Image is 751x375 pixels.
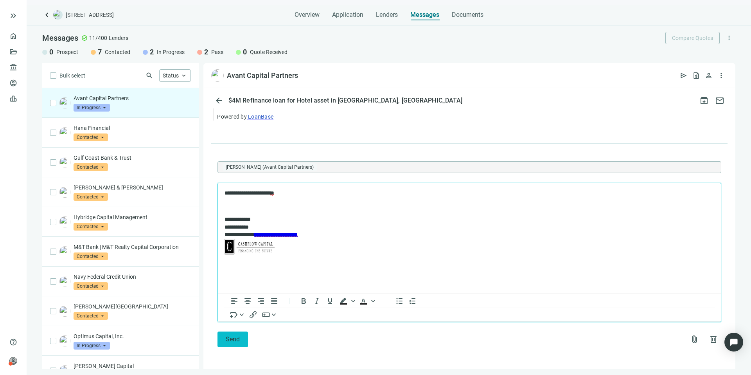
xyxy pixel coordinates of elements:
[49,47,53,57] span: 0
[323,296,337,305] button: Underline
[74,104,110,112] span: In Progress
[227,71,298,80] div: Avant Capital Partners
[150,47,154,57] span: 2
[9,63,15,71] span: account_balance
[310,296,323,305] button: Italic
[223,163,317,171] span: Bernard Wolff (Avant Capital Partners)
[726,34,733,41] span: more_vert
[241,296,254,305] button: Align center
[687,332,702,347] button: attach_file
[59,246,70,257] img: 39cb1f5e-40e8-4d63-a12f-5165fe7aa5cb.png
[211,93,227,108] button: arrow_back
[74,252,108,260] span: Contacted
[98,47,102,57] span: 7
[406,296,419,305] button: Numbered list
[243,47,247,57] span: 0
[715,69,728,82] button: more_vert
[42,10,52,20] a: keyboard_arrow_left
[410,11,439,18] span: Messages
[452,11,483,19] span: Documents
[74,94,191,102] p: Avant Capital Partners
[74,223,108,231] span: Contacted
[254,296,268,305] button: Align right
[337,296,356,306] div: Background color Black
[246,310,260,319] button: Insert/edit link
[163,72,179,79] span: Status
[297,296,310,305] button: Bold
[56,48,78,56] span: Prospect
[59,335,70,346] img: 56f61e84-e8ee-497c-83b8-1299f32b91fa
[357,296,376,306] div: Text color Black
[268,296,281,305] button: Justify
[59,127,70,138] img: 15d1e06d-8fbd-4986-a490-e8dc1db7fc7c
[74,282,108,290] span: Contacted
[680,72,688,79] span: send
[665,32,720,44] button: Compare Quotes
[690,335,699,344] span: attach_file
[204,47,208,57] span: 2
[157,48,185,56] span: In Progress
[214,96,224,105] span: arrow_back
[250,48,287,56] span: Quote Received
[228,296,241,305] button: Align left
[211,69,224,82] img: 6fdae9d3-f4b4-45a4-a413-19759d81d0b5
[717,72,725,79] span: more_vert
[74,124,191,132] p: Hana Financial
[74,213,191,221] p: Hybridge Capital Management
[217,332,248,347] button: Send
[393,296,406,305] button: Bullet list
[74,362,191,370] p: [PERSON_NAME] Capital
[59,157,70,168] img: 87ec0b9e-9557-4808-9a69-faea69fc1376.png
[226,163,314,171] span: [PERSON_NAME] (Avant Capital Partners)
[74,193,108,201] span: Contacted
[66,11,114,19] span: [STREET_ADDRESS]
[74,312,108,320] span: Contacted
[724,333,743,352] div: Open Intercom Messenger
[226,335,240,343] span: Send
[74,154,191,162] p: Gulf Coast Bank & Trust
[74,133,108,141] span: Contacted
[74,303,191,310] p: [PERSON_NAME][GEOGRAPHIC_DATA]
[705,72,713,79] span: person
[9,11,18,20] button: keyboard_double_arrow_right
[74,273,191,281] p: Navy Federal Credit Union
[53,10,63,20] img: deal-logo
[59,97,70,108] img: 6fdae9d3-f4b4-45a4-a413-19759d81d0b5
[89,34,107,42] span: 11/400
[690,69,702,82] button: request_quote
[706,332,721,347] button: delete
[696,93,712,108] button: archive
[376,11,398,19] span: Lenders
[218,183,721,294] iframe: Rich Text Area
[59,216,70,227] img: 88f12379-c123-4af9-bb2e-66b5503e2d19
[9,357,17,365] span: person
[59,187,70,198] img: 25e7362c-1a13-4e2a-9998-ca40083188e5
[146,72,153,79] span: search
[677,69,690,82] button: send
[59,306,70,317] img: 8f9cbaa9-4a58-45b8-b8ff-597d37050746
[74,184,191,191] p: [PERSON_NAME] & [PERSON_NAME]
[227,97,464,105] div: $4M Refinance loan for Hotel asset in [GEOGRAPHIC_DATA], [GEOGRAPHIC_DATA]
[723,32,735,44] button: more_vert
[59,276,70,287] img: 82c0307b-1fef-4b9d-96a0-59297e25824d.png
[295,11,320,19] span: Overview
[81,35,88,41] span: check_circle
[109,34,128,42] span: Lenders
[74,243,191,251] p: M&T Bank | M&T Realty Capital Corporation
[59,71,85,80] span: Bulk select
[702,69,715,82] button: person
[709,335,718,344] span: delete
[332,11,363,19] span: Application
[74,332,191,340] p: Optimus Capital, Inc.
[228,310,246,319] button: Insert merge tag
[180,72,187,79] span: keyboard_arrow_up
[105,48,130,56] span: Contacted
[699,96,709,105] span: archive
[712,93,728,108] button: mail
[74,342,110,350] span: In Progress
[42,33,78,43] span: Messages
[715,96,724,105] span: mail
